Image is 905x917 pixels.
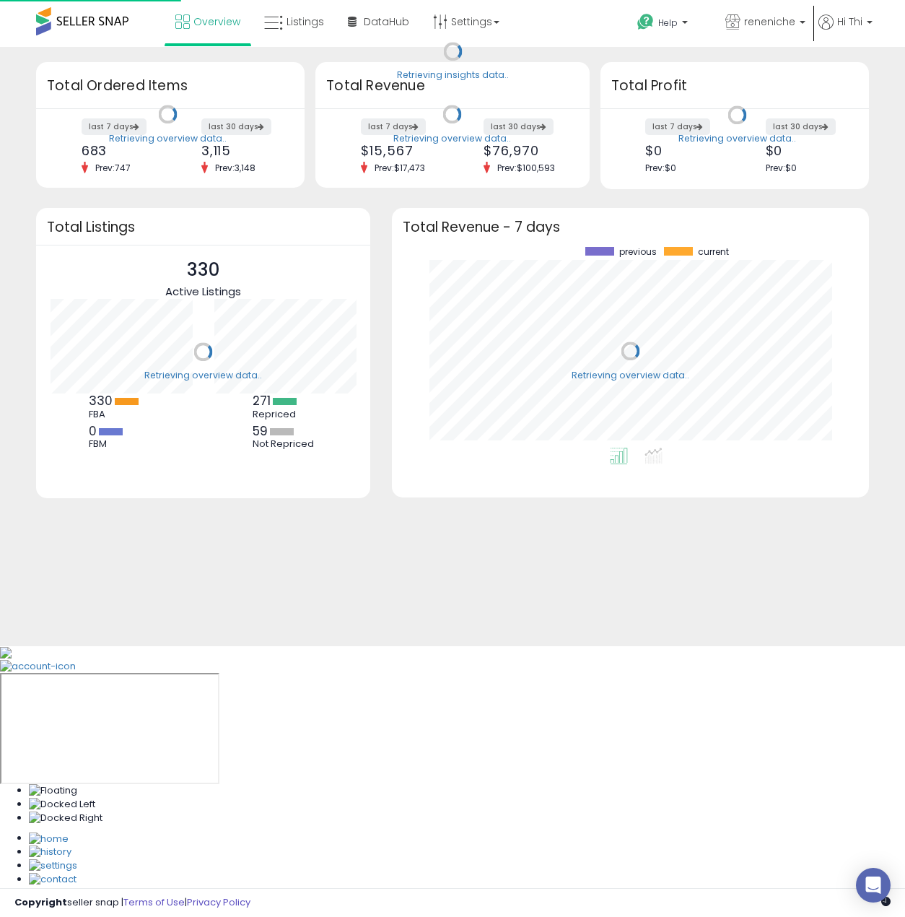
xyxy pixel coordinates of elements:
[287,14,324,29] span: Listings
[29,812,102,825] img: Docked Right
[818,14,873,47] a: Hi Thi
[678,133,796,146] div: Retrieving overview data..
[626,2,712,47] a: Help
[29,784,77,798] img: Floating
[29,873,76,887] img: Contact
[364,14,409,29] span: DataHub
[144,370,262,383] div: Retrieving overview data..
[29,833,69,846] img: Home
[744,14,795,29] span: reneniche
[393,132,511,145] div: Retrieving overview data..
[837,14,862,29] span: Hi Thi
[29,846,71,859] img: History
[29,859,77,873] img: Settings
[109,132,227,145] div: Retrieving overview data..
[856,868,891,903] div: Open Intercom Messenger
[637,13,655,31] i: Get Help
[193,14,240,29] span: Overview
[658,17,678,29] span: Help
[29,798,95,812] img: Docked Left
[572,369,689,382] div: Retrieving overview data..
